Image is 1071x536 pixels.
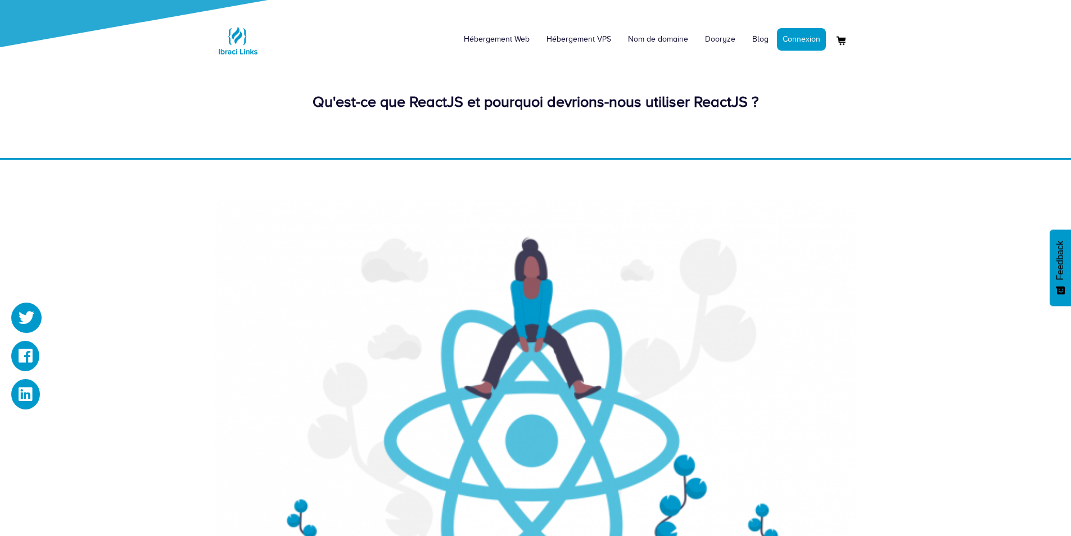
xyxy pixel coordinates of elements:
[1055,241,1065,280] span: Feedback
[215,18,260,63] img: Logo Ibraci Links
[620,22,697,56] a: Nom de domaine
[455,22,538,56] a: Hébergement Web
[215,8,260,63] a: Logo Ibraci Links
[777,28,826,51] a: Connexion
[215,91,856,113] div: Qu'est-ce que ReactJS et pourquoi devrions-nous utiliser ReactJS ?
[538,22,620,56] a: Hébergement VPS
[744,22,777,56] a: Blog
[697,22,744,56] a: Dooryze
[1050,229,1071,306] button: Feedback - Afficher l’enquête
